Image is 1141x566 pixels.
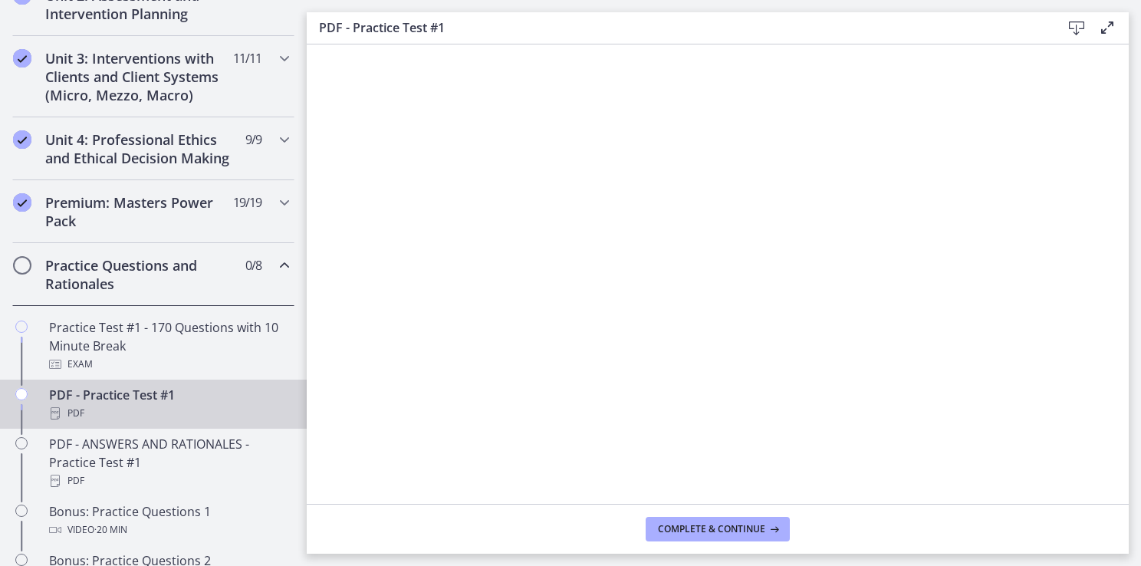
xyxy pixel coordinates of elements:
span: 9 / 9 [245,130,261,149]
span: · 20 min [94,521,127,539]
div: PDF [49,472,288,490]
span: 19 / 19 [233,193,261,212]
div: Bonus: Practice Questions 1 [49,502,288,539]
div: Video [49,521,288,539]
h3: PDF - Practice Test #1 [319,18,1037,37]
div: PDF - ANSWERS AND RATIONALES - Practice Test #1 [49,435,288,490]
button: Complete & continue [646,517,790,541]
h2: Unit 3: Interventions with Clients and Client Systems (Micro, Mezzo, Macro) [45,49,232,104]
div: PDF [49,404,288,423]
h2: Practice Questions and Rationales [45,256,232,293]
div: Practice Test #1 - 170 Questions with 10 Minute Break [49,318,288,373]
span: Complete & continue [658,523,765,535]
h2: Premium: Masters Power Pack [45,193,232,230]
div: PDF - Practice Test #1 [49,386,288,423]
div: Exam [49,355,288,373]
i: Completed [13,130,31,149]
span: 11 / 11 [233,49,261,67]
span: 0 / 8 [245,256,261,275]
h2: Unit 4: Professional Ethics and Ethical Decision Making [45,130,232,167]
i: Completed [13,193,31,212]
i: Completed [13,49,31,67]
